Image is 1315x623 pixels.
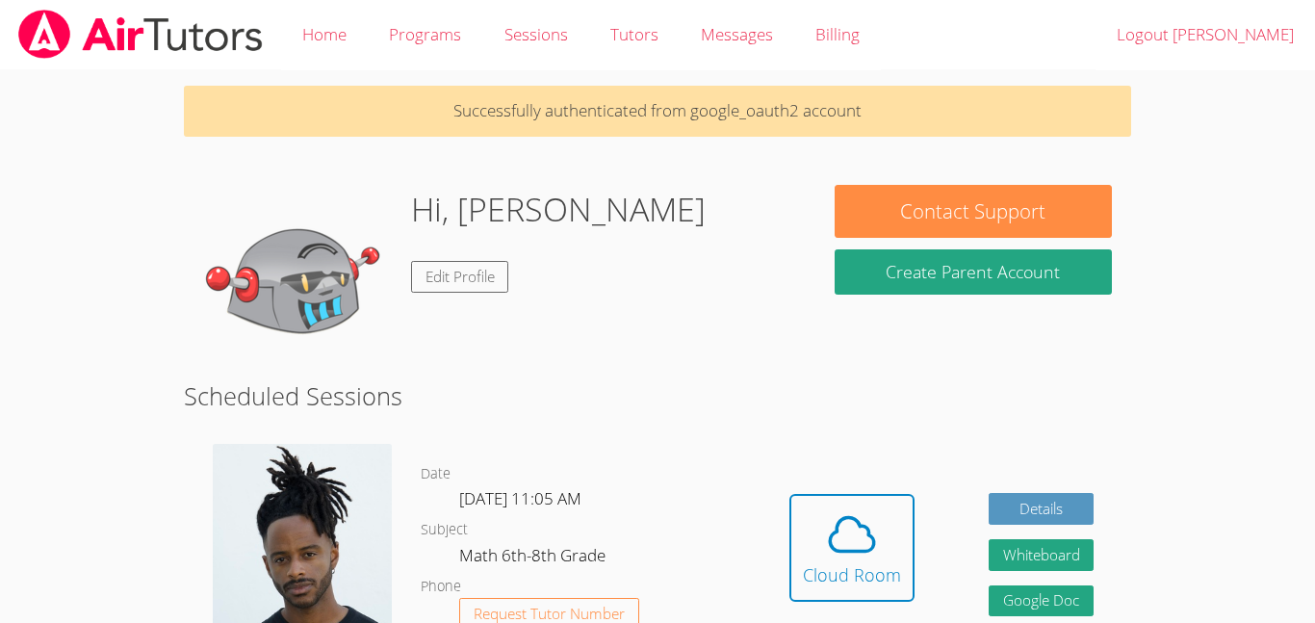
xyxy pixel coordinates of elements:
[421,575,461,599] dt: Phone
[989,493,1095,525] a: Details
[989,539,1095,571] button: Whiteboard
[411,261,509,293] a: Edit Profile
[421,462,451,486] dt: Date
[989,585,1095,617] a: Google Doc
[184,86,1131,137] p: Successfully authenticated from google_oauth2 account
[411,185,706,234] h1: Hi, [PERSON_NAME]
[803,561,901,588] div: Cloud Room
[203,185,396,377] img: default.png
[184,377,1131,414] h2: Scheduled Sessions
[474,607,625,621] span: Request Tutor Number
[459,487,581,509] span: [DATE] 11:05 AM
[835,249,1112,295] button: Create Parent Account
[701,23,773,45] span: Messages
[459,542,609,575] dd: Math 6th-8th Grade
[421,518,468,542] dt: Subject
[789,494,915,602] button: Cloud Room
[16,10,265,59] img: airtutors_banner-c4298cdbf04f3fff15de1276eac7730deb9818008684d7c2e4769d2f7ddbe033.png
[835,185,1112,238] button: Contact Support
